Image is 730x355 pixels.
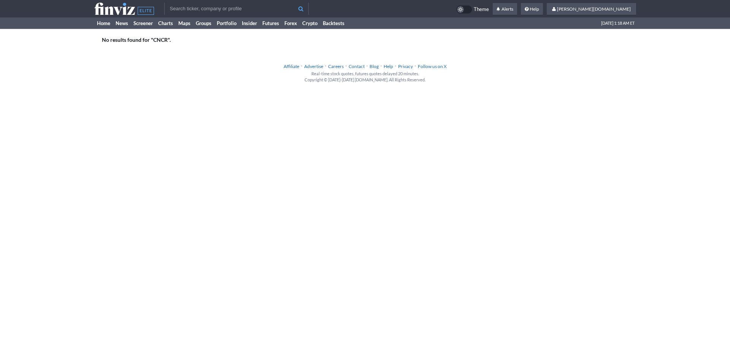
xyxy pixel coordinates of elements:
[304,63,323,69] a: Advertise
[284,63,299,69] a: Affiliate
[156,17,176,29] a: Charts
[349,63,365,69] a: Contact
[418,63,447,69] a: Follow us on X
[414,64,417,68] span: •
[474,5,489,14] span: Theme
[521,3,543,15] a: Help
[344,64,348,68] span: •
[131,17,156,29] a: Screener
[328,63,344,69] a: Careers
[601,17,635,29] span: [DATE] 1:18 AM ET
[102,36,628,44] h4: No results found for "CNCR".
[214,17,239,29] a: Portfolio
[384,63,393,69] a: Help
[370,63,379,69] a: Blog
[113,17,131,29] a: News
[300,17,320,29] a: Crypto
[94,17,113,29] a: Home
[164,3,309,15] input: Search ticker, company or profile
[176,17,193,29] a: Maps
[557,6,631,12] span: [PERSON_NAME][DOMAIN_NAME]
[260,17,282,29] a: Futures
[394,64,397,68] span: •
[493,3,517,15] a: Alerts
[379,64,383,68] span: •
[398,63,413,69] a: Privacy
[365,64,369,68] span: •
[547,3,636,15] a: [PERSON_NAME][DOMAIN_NAME]
[193,17,214,29] a: Groups
[300,64,303,68] span: •
[239,17,260,29] a: Insider
[456,5,489,14] a: Theme
[324,64,327,68] span: •
[320,17,347,29] a: Backtests
[282,17,300,29] a: Forex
